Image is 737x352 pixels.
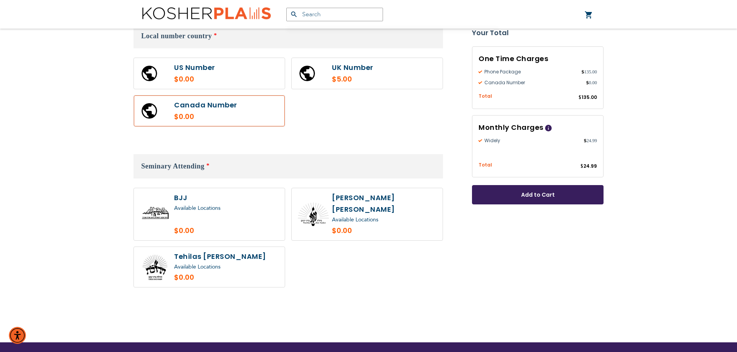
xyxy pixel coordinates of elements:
[479,93,492,100] span: Total
[586,79,597,86] span: 0.00
[578,94,581,101] span: $
[586,79,589,86] span: $
[174,263,221,270] a: Available Locations
[581,68,597,75] span: 135.00
[286,8,383,21] input: Search
[479,68,581,75] span: Phone Package
[581,68,584,75] span: $
[9,327,26,344] div: Accessibility Menu
[479,162,492,169] span: Total
[584,137,587,144] span: $
[141,162,205,170] span: Seminary Attending
[583,163,597,169] span: 24.99
[580,163,583,170] span: $
[545,125,552,131] span: Help
[479,79,586,86] span: Canada Number
[479,137,584,144] span: Widely
[581,94,597,100] span: 135.00
[479,122,544,132] span: Monthly Charges
[472,185,604,204] button: Add to Cart
[479,53,597,65] h3: One Time Charges
[141,32,212,40] span: Local number country
[174,204,221,212] a: Available Locations
[472,27,604,39] strong: Your Total
[498,191,578,199] span: Add to Cart
[142,7,271,22] img: Kosher Plans
[332,216,378,223] a: Available Locations
[584,137,597,144] span: 24.99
